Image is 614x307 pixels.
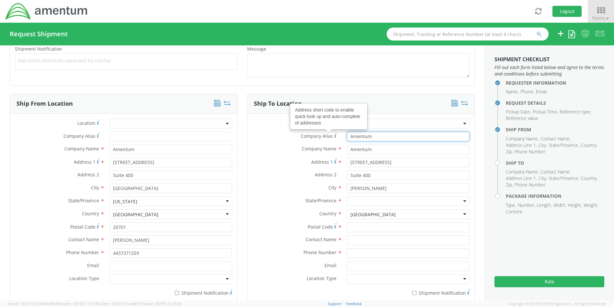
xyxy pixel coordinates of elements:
[540,136,571,142] li: Contact Name
[536,89,547,95] li: Email
[324,262,336,268] span: Email
[328,301,342,306] a: Support
[311,159,333,165] span: Address 1
[506,115,538,122] li: Reference value
[506,202,516,208] li: Type
[506,175,537,182] li: Address Line 1
[109,289,232,296] label: Shipment Notification
[506,148,513,155] li: Zip
[568,202,582,208] li: Height
[74,159,96,165] span: Address 1
[520,89,534,95] li: Phone
[290,104,367,129] div: Address short code to enable quick look up and auto-complete of addresses
[113,211,158,218] div: [GEOGRAPHIC_DATA]
[412,291,416,295] input: Shipment Notification
[553,202,566,208] li: Width
[315,171,336,178] span: Address 2
[581,142,597,148] li: Country
[506,194,604,198] h4: Package Information
[506,109,531,115] li: Pickup Date
[70,224,96,230] span: Postal Code
[387,28,549,41] input: Shipment, Tracking or Reference Number (at least 4 chars)
[18,57,234,64] span: Add email addresses separated by comma
[518,202,535,208] li: Number
[305,197,336,204] span: State/Province
[506,89,519,95] li: Name
[495,57,604,63] h3: Shipment Checklist
[540,169,571,175] li: Contact Name
[100,301,181,306] span: Client: 2025.14.0-cea8157
[68,236,99,242] span: Contact Name
[66,249,99,255] span: Phone Number
[506,127,604,132] h4: Ship From
[82,210,99,217] span: Country
[17,100,73,107] h3: Ship From Location
[506,182,513,188] li: Zip
[606,16,609,21] span: ▼
[539,175,547,182] li: City
[142,301,181,306] span: master, [DATE] 12:25:43
[584,202,598,208] li: Weight
[301,133,333,139] span: Company Alias
[87,262,99,268] span: Email
[560,109,591,115] li: Reference type
[68,197,99,204] span: State/Province
[113,198,137,205] div: [US_STATE]
[5,2,88,20] img: dyn-intl-logo-049831509241104b2a82.png
[15,46,62,52] span: Shipment Notification
[302,146,336,152] span: Company Name
[350,211,396,218] div: [GEOGRAPHIC_DATA]
[307,275,336,281] span: Location Type
[592,15,609,21] span: Forms
[63,133,96,139] span: Company Alias
[347,289,470,296] label: Shipment Notification
[8,301,99,306] span: Server: 2025.16.0-21b0bc45e7b
[506,169,539,175] li: Company Name
[506,160,604,165] h4: Ship To
[303,249,336,255] span: Phone Number
[515,148,545,155] li: Phone Number
[77,120,96,126] span: Location
[508,301,606,306] span: Copyright © [DATE]-[DATE] Agistix Inc., All Rights Reserved
[254,100,302,107] h3: Ship To Location
[506,80,604,85] h4: Requester Information
[581,175,597,182] li: Country
[549,175,579,182] li: State/Province
[539,142,547,148] li: City
[537,202,552,208] li: Length
[346,301,362,306] a: Feedback
[60,301,99,306] span: master, [DATE] 11:54:36
[77,171,99,178] span: Address 2
[69,275,99,281] span: Location Type
[495,276,604,287] button: Rate
[328,184,336,191] span: City
[319,210,336,217] span: Country
[515,182,545,188] li: Phone Number
[506,136,539,142] li: Company Name
[175,291,179,295] input: Shipment Notification
[247,46,266,52] span: Message
[91,184,99,191] span: City
[533,109,558,115] li: Pickup Time
[552,6,582,17] button: Logout
[64,146,99,152] span: Company Name
[308,224,333,230] span: Postal Code
[549,142,579,148] li: State/Province
[306,236,336,242] span: Contact Name
[10,30,68,38] h4: Request Shipment
[506,208,522,215] li: Content
[506,100,604,105] h4: Request Details
[495,64,604,77] span: Fill out each form listed below and agree to the terms and conditions before submitting
[506,142,537,148] li: Address Line 1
